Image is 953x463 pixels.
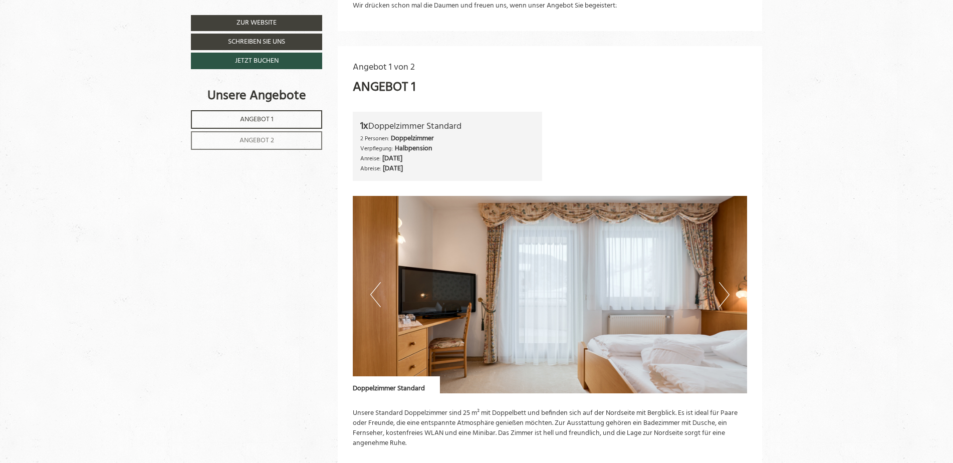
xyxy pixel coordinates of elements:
[353,1,748,11] p: Wir drücken schon mal die Daumen und freuen uns, wenn unser Angebot Sie begeistert:
[191,87,322,105] div: Unsere Angebote
[353,408,748,448] p: Unsere Standard Doppelzimmer sind 25 m² mit Doppelbett und befinden sich auf der Nordseite mit Be...
[395,143,432,154] b: Halbpension
[240,114,274,125] span: Angebot 1
[353,196,748,393] img: image
[391,133,434,144] b: Doppelzimmer
[240,135,274,146] span: Angebot 2
[382,153,402,164] b: [DATE]
[360,134,389,143] small: 2 Personen:
[719,282,730,307] button: Next
[353,376,440,394] div: Doppelzimmer Standard
[191,53,322,69] a: Jetzt buchen
[191,34,322,50] a: Schreiben Sie uns
[360,164,381,173] small: Abreise:
[360,118,368,134] b: 1x
[360,154,381,163] small: Anreise:
[360,144,393,153] small: Verpflegung:
[370,282,381,307] button: Previous
[383,163,403,174] b: [DATE]
[353,60,415,75] span: Angebot 1 von 2
[353,78,415,97] div: Angebot 1
[191,15,322,31] a: Zur Website
[360,119,535,134] div: Doppelzimmer Standard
